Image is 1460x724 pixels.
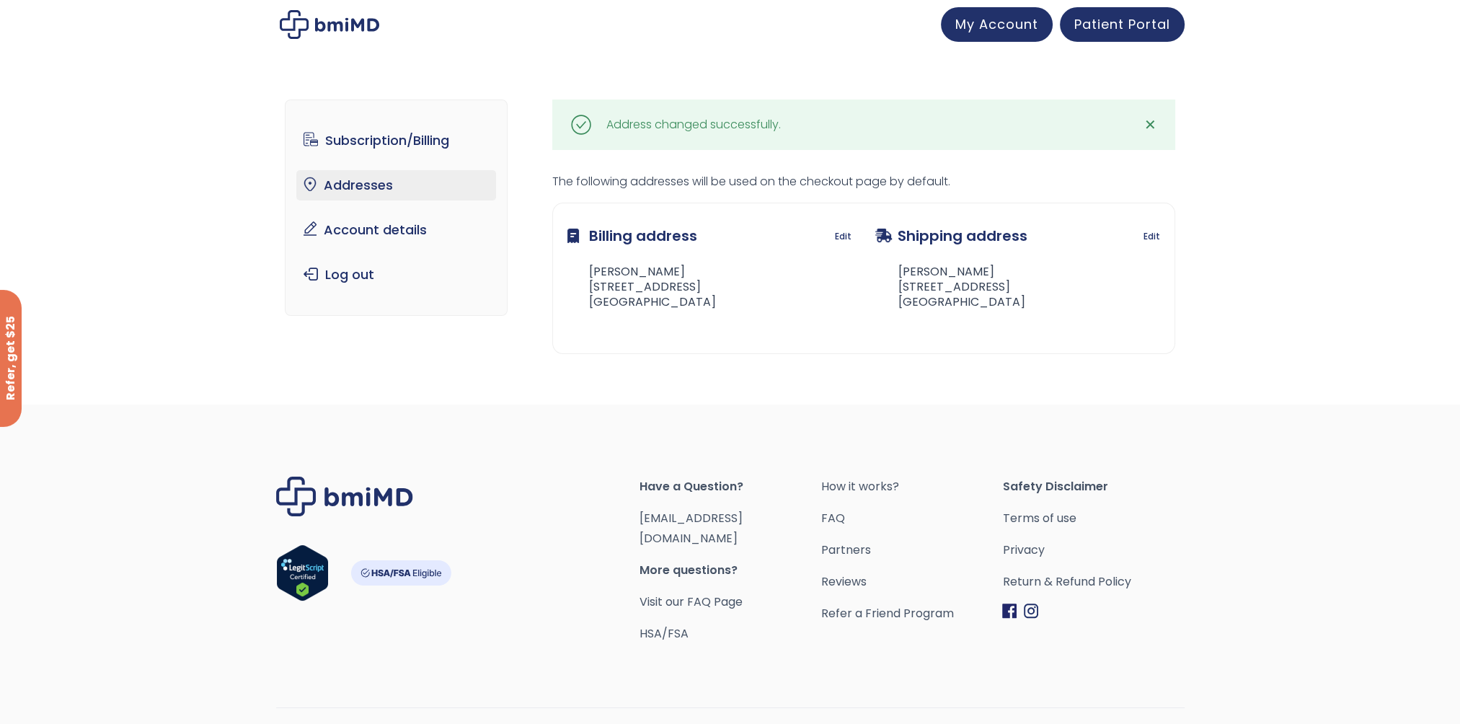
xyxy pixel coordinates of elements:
span: Safety Disclaimer [1002,477,1184,497]
a: Verify LegitScript Approval for www.bmimd.com [276,544,329,608]
address: [PERSON_NAME] [STREET_ADDRESS] [GEOGRAPHIC_DATA] [875,265,1025,309]
div: Address changed successfully. [606,115,781,135]
a: How it works? [820,477,1002,497]
h3: Billing address [567,218,697,254]
img: Instagram [1024,604,1038,619]
a: Reviews [820,572,1002,592]
img: HSA-FSA [350,560,451,586]
a: Edit [1143,226,1160,247]
a: Return & Refund Policy [1002,572,1184,592]
h3: Shipping address [875,218,1027,254]
a: Edit [835,226,851,247]
a: [EMAIL_ADDRESS][DOMAIN_NAME] [640,510,743,547]
a: Refer a Friend Program [820,604,1002,624]
a: HSA/FSA [640,625,689,642]
img: Facebook [1002,604,1017,619]
img: Brand Logo [276,477,413,516]
a: Visit our FAQ Page [640,593,743,610]
a: Partners [820,540,1002,560]
span: ✕ [1143,115,1156,135]
a: Subscription/Billing [296,125,496,156]
a: Account details [296,215,496,245]
a: My Account [941,7,1053,42]
img: Verify Approval for www.bmimd.com [276,544,329,601]
span: Patient Portal [1074,15,1170,33]
a: Privacy [1002,540,1184,560]
a: Addresses [296,170,496,200]
a: Log out [296,260,496,290]
span: My Account [955,15,1038,33]
a: ✕ [1136,110,1164,139]
nav: Account pages [285,100,508,316]
a: FAQ [820,508,1002,529]
a: Patient Portal [1060,7,1185,42]
p: The following addresses will be used on the checkout page by default. [552,172,1175,192]
img: My account [280,10,379,39]
span: More questions? [640,560,821,580]
address: [PERSON_NAME] [STREET_ADDRESS] [GEOGRAPHIC_DATA] [567,265,716,309]
a: Terms of use [1002,508,1184,529]
span: Have a Question? [640,477,821,497]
